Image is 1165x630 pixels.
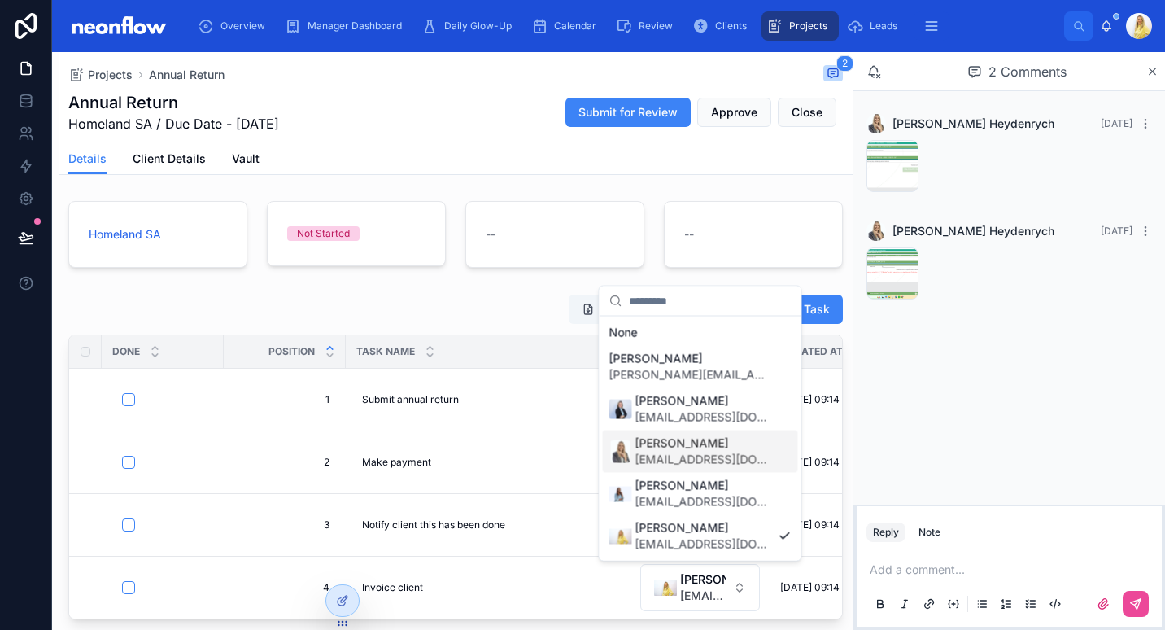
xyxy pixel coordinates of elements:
span: Client Details [133,151,206,167]
h1: Annual Return [68,91,279,114]
span: [PERSON_NAME] [635,435,772,452]
div: scrollable content [185,8,1064,44]
span: 4 [240,581,329,594]
span: Daily Glow-Up [444,20,512,33]
span: 2 [836,55,853,72]
span: Submit annual return [362,393,459,406]
span: Submit for Review [578,104,678,120]
a: Leads [842,11,909,41]
span: Calendar [554,20,596,33]
span: [DATE] 09:14 [780,456,840,469]
button: Submit for Review [565,98,691,127]
a: Daily Glow-Up [417,11,523,41]
span: [DATE] 09:14 [780,393,840,406]
span: [DATE] [1101,117,1132,129]
span: [DATE] [1101,225,1132,237]
button: Approve [697,98,771,127]
span: [PERSON_NAME] Heydenrych [892,116,1054,132]
span: Details [68,151,107,167]
span: 2 [240,456,329,469]
a: Details [68,144,107,175]
a: Overview [193,11,277,41]
span: 3 [240,518,329,532]
button: Close [778,98,836,127]
span: 2 Comments [988,62,1067,81]
span: -- [684,226,694,243]
div: Suggestions [600,317,801,561]
a: Vault [232,144,260,177]
span: [DATE] 09:14 [780,581,840,594]
span: Updated at [781,345,843,358]
span: [PERSON_NAME][EMAIL_ADDRESS][DOMAIN_NAME] [609,367,772,383]
button: Reply [866,523,905,542]
span: [EMAIL_ADDRESS][DOMAIN_NAME] [635,409,772,426]
a: Manager Dashboard [280,11,413,41]
button: 2 [823,65,843,85]
span: Manager Dashboard [308,20,402,33]
span: Clients [715,20,747,33]
span: Approve [711,104,757,120]
span: [PERSON_NAME] [680,571,726,588]
button: Note [912,523,947,542]
span: [EMAIL_ADDRESS][DOMAIN_NAME] [635,494,772,510]
img: App logo [65,13,172,39]
span: Vault [232,151,260,167]
span: Done [112,345,140,358]
a: Homeland SA [89,226,161,243]
span: [PERSON_NAME] Heydenrych [892,223,1054,239]
span: [DATE] 09:14 [780,518,840,532]
span: Projects [789,20,827,33]
span: [PERSON_NAME] [635,520,772,536]
a: Projects [68,67,133,83]
div: None [603,320,798,346]
span: [PERSON_NAME] [635,393,772,409]
button: Select Button [640,564,760,611]
span: [EMAIL_ADDRESS][DOMAIN_NAME] [635,536,772,553]
a: Review [611,11,684,41]
a: Client Details [133,144,206,177]
span: Review [639,20,673,33]
span: Projects [88,67,133,83]
a: Calendar [526,11,608,41]
button: Export [569,295,649,324]
span: Notify client this has been done [362,518,505,532]
div: Not Started [297,226,350,241]
span: Position [268,345,315,358]
span: Make payment [362,456,431,469]
span: Task Name [356,345,415,358]
span: [PERSON_NAME] [635,478,772,494]
span: Close [792,104,822,120]
span: [PERSON_NAME] [609,351,772,367]
span: Leads [870,20,897,33]
span: Homeland SA / Due Date - [DATE] [68,114,279,133]
a: Clients [687,11,758,41]
span: Overview [220,20,265,33]
a: Projects [761,11,839,41]
span: 1 [240,393,329,406]
a: Annual Return [149,67,225,83]
span: [EMAIL_ADDRESS][DOMAIN_NAME] [635,452,772,468]
div: Note [918,526,940,539]
span: Invoice client [362,581,423,594]
span: [EMAIL_ADDRESS][DOMAIN_NAME] [680,588,726,604]
span: -- [486,226,495,243]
